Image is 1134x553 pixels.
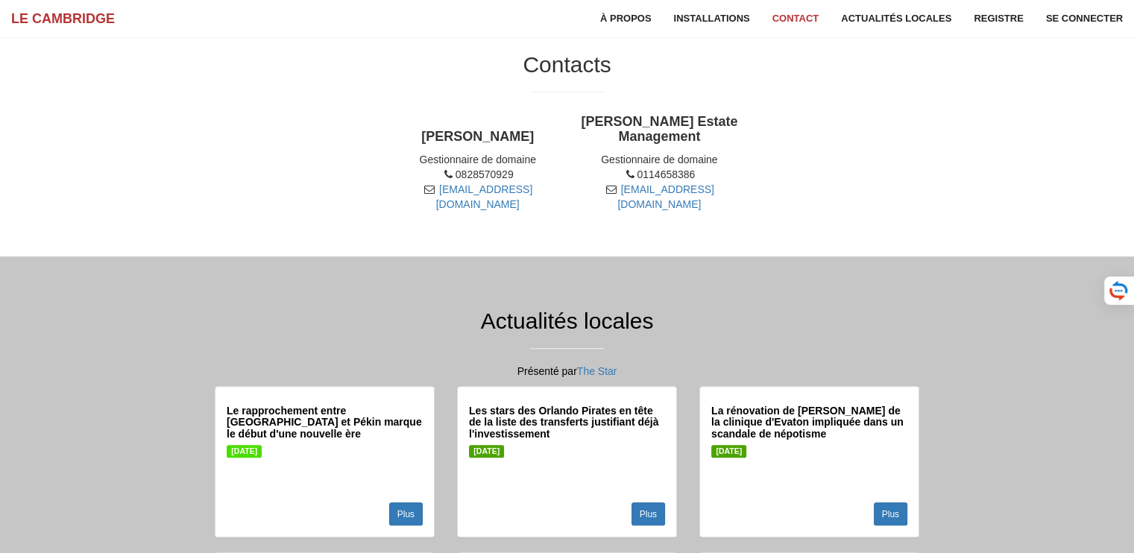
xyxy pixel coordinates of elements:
[456,168,514,180] font: 0828570929
[637,168,695,180] font: 0114658386
[882,509,899,519] font: Plus
[772,13,819,24] font: Contact
[231,446,257,455] font: [DATE]
[397,509,415,519] font: Plus
[1046,13,1123,24] font: Se connecter
[421,129,534,144] font: [PERSON_NAME]
[227,405,422,440] font: Le rapprochement entre [GEOGRAPHIC_DATA] et Pékin marque le début d'une nouvelle ère
[617,183,714,210] a: [EMAIL_ADDRESS][DOMAIN_NAME]
[523,52,611,77] font: Contacts
[389,502,423,525] a: Plus
[711,405,904,440] font: La rénovation de [PERSON_NAME] de la clinique d'Evaton impliquée dans un scandale de népotisme
[11,11,115,26] font: Le Cambridge
[600,13,652,24] font: À propos
[974,13,1023,24] font: Registre
[419,154,535,165] font: Gestionnaire de domaine
[517,365,577,377] font: Présenté par
[631,502,665,525] a: Plus
[469,405,658,440] font: Les stars des Orlando Pirates en tête de la liste des transferts justifiant déjà l'investissement
[601,154,717,165] font: Gestionnaire de domaine
[577,365,617,377] a: The Star
[581,114,737,144] font: [PERSON_NAME] Estate Management
[473,446,500,455] font: [DATE]
[716,446,742,455] font: [DATE]
[436,183,533,210] a: [EMAIL_ADDRESS][DOMAIN_NAME]
[481,309,654,333] font: Actualités locales
[640,509,657,519] font: Plus
[874,502,907,525] a: Plus
[841,13,951,24] font: Actualités locales
[674,13,750,24] font: Installations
